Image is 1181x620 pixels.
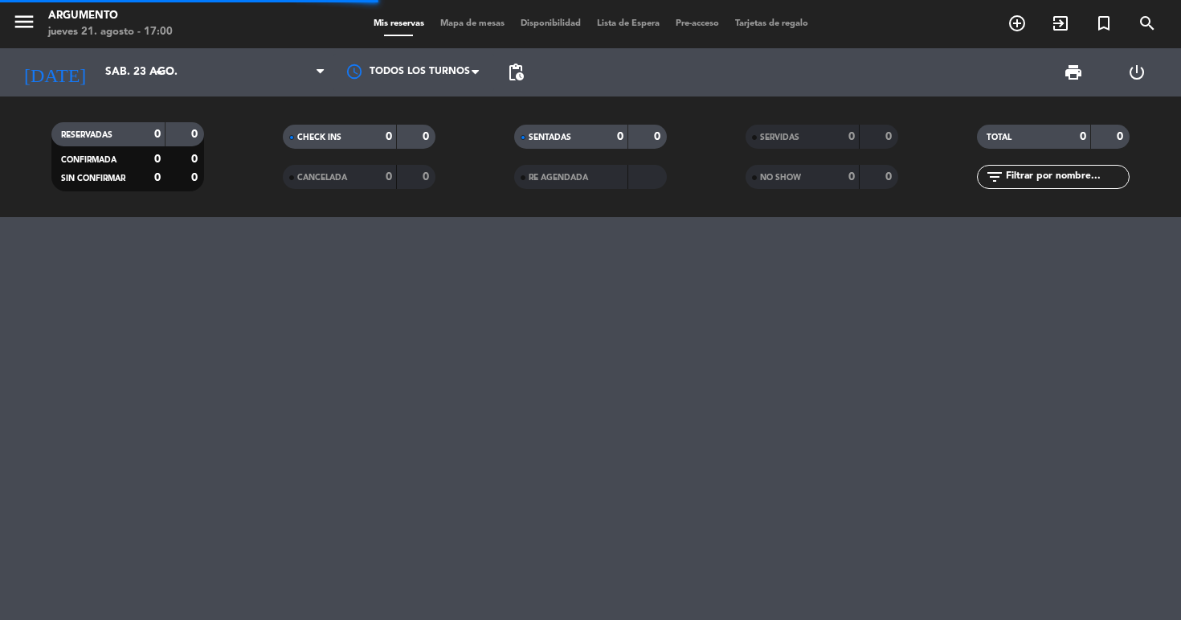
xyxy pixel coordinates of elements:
[386,171,392,183] strong: 0
[1094,14,1114,33] i: turned_in_not
[1126,10,1169,37] span: BUSCAR
[423,131,432,142] strong: 0
[61,131,112,139] span: RESERVADAS
[985,167,1004,187] i: filter_list
[885,171,895,183] strong: 0
[386,131,392,142] strong: 0
[12,55,97,90] i: [DATE]
[1064,63,1083,82] span: print
[48,8,173,24] div: Argumento
[668,19,727,28] span: Pre-acceso
[61,156,116,164] span: CONFIRMADA
[987,133,1011,142] span: TOTAL
[529,174,588,182] span: RE AGENDADA
[297,133,341,142] span: CHECK INS
[12,10,36,34] i: menu
[191,172,201,183] strong: 0
[1051,14,1070,33] i: exit_to_app
[513,19,589,28] span: Disponibilidad
[1105,48,1169,96] div: LOG OUT
[727,19,816,28] span: Tarjetas de regalo
[760,133,799,142] span: SERVIDAS
[297,174,347,182] span: CANCELADA
[191,129,201,140] strong: 0
[506,63,525,82] span: pending_actions
[617,131,623,142] strong: 0
[885,131,895,142] strong: 0
[1004,168,1129,186] input: Filtrar por nombre...
[1007,14,1027,33] i: add_circle_outline
[191,154,201,165] strong: 0
[61,175,125,183] span: SIN CONFIRMAR
[1138,14,1157,33] i: search
[432,19,513,28] span: Mapa de mesas
[654,131,664,142] strong: 0
[149,63,169,82] i: arrow_drop_down
[154,172,161,183] strong: 0
[1039,10,1082,37] span: WALK IN
[995,10,1039,37] span: RESERVAR MESA
[1082,10,1126,37] span: Reserva especial
[1080,131,1086,142] strong: 0
[848,171,855,183] strong: 0
[760,174,801,182] span: NO SHOW
[423,171,432,183] strong: 0
[1127,63,1146,82] i: power_settings_new
[589,19,668,28] span: Lista de Espera
[48,24,173,40] div: jueves 21. agosto - 17:00
[12,10,36,39] button: menu
[1117,131,1126,142] strong: 0
[529,133,571,142] span: SENTADAS
[848,131,855,142] strong: 0
[366,19,432,28] span: Mis reservas
[154,129,161,140] strong: 0
[154,154,161,165] strong: 0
